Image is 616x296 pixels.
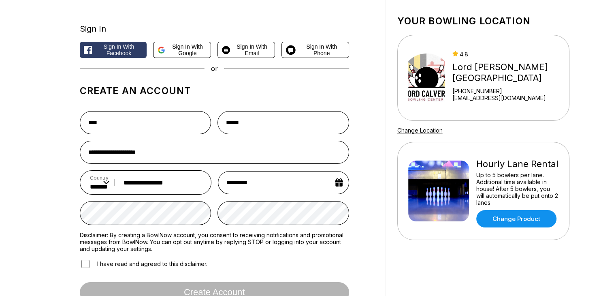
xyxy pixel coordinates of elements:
div: Hourly Lane Rental [476,159,558,169]
span: Sign in with Email [233,43,271,56]
img: Hourly Lane Rental [408,161,469,221]
img: Lord Calvert Bowling Center [408,47,445,108]
div: Lord [PERSON_NAME][GEOGRAPHIC_DATA] [452,62,565,84]
button: Sign in with Phone [281,42,349,58]
div: or [80,64,349,73]
input: I have read and agreed to this disclaimer. [81,260,90,268]
div: Sign In [80,24,349,34]
label: Country [90,175,109,181]
div: Up to 5 bowlers per lane. Additional time available in house! After 5 bowlers, you will automatic... [476,172,558,206]
span: Sign in with Phone [299,43,345,56]
div: 4.8 [452,51,565,58]
button: Sign in with Email [217,42,275,58]
a: Change Location [397,127,443,134]
h1: Create an account [80,85,349,97]
label: I have read and agreed to this disclaimer. [80,259,207,269]
a: [EMAIL_ADDRESS][DOMAIN_NAME] [452,94,565,101]
span: Sign in with Facebook [95,43,143,56]
button: Sign in with Facebook [80,42,147,58]
div: [PHONE_NUMBER] [452,88,565,94]
label: Disclaimer: By creating a BowlNow account, you consent to receiving notifications and promotional... [80,232,349,252]
span: Sign in with Google [168,43,207,56]
h1: Your bowling location [397,15,569,27]
a: Change Product [476,210,556,227]
button: Sign in with Google [153,42,211,58]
